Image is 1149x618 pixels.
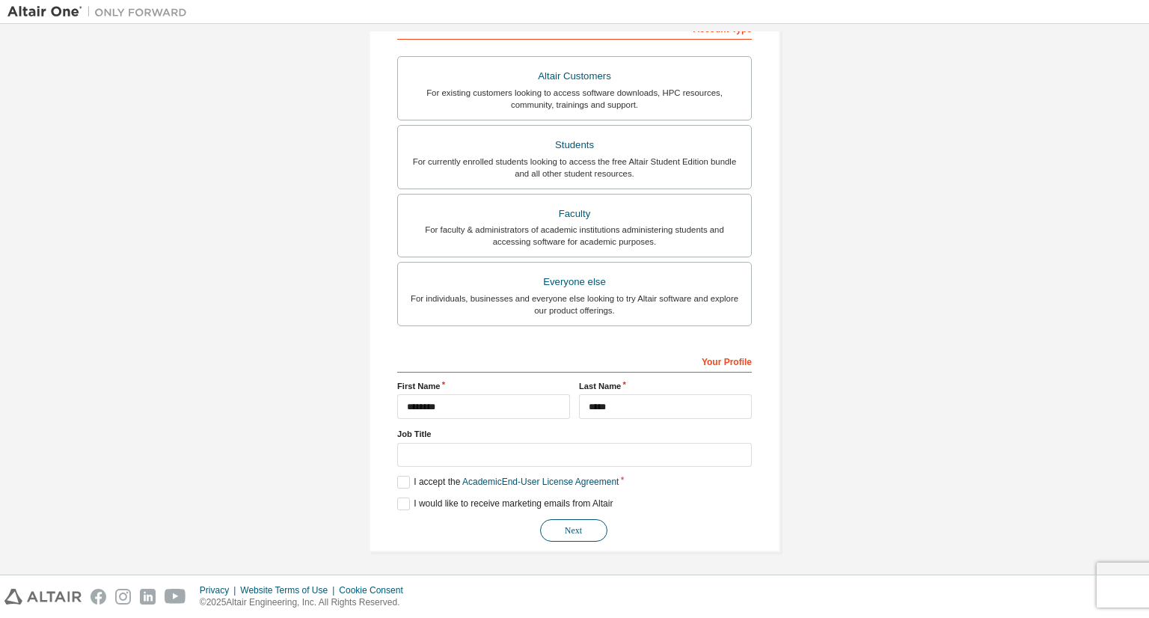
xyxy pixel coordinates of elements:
label: I accept the [397,476,619,489]
div: Everyone else [407,272,742,293]
div: Website Terms of Use [240,584,339,596]
div: Faculty [407,204,742,224]
div: For currently enrolled students looking to access the free Altair Student Edition bundle and all ... [407,156,742,180]
label: Last Name [579,380,752,392]
div: Altair Customers [407,66,742,87]
a: Academic End-User License Agreement [462,477,619,487]
label: Job Title [397,428,752,440]
div: For existing customers looking to access software downloads, HPC resources, community, trainings ... [407,87,742,111]
img: linkedin.svg [140,589,156,605]
img: instagram.svg [115,589,131,605]
div: For faculty & administrators of academic institutions administering students and accessing softwa... [407,224,742,248]
div: Privacy [200,584,240,596]
img: youtube.svg [165,589,186,605]
label: First Name [397,380,570,392]
img: Altair One [7,4,194,19]
img: altair_logo.svg [4,589,82,605]
label: I would like to receive marketing emails from Altair [397,498,613,510]
div: Cookie Consent [339,584,411,596]
button: Next [540,519,607,542]
img: facebook.svg [91,589,106,605]
div: Students [407,135,742,156]
div: Your Profile [397,349,752,373]
div: For individuals, businesses and everyone else looking to try Altair software and explore our prod... [407,293,742,316]
p: © 2025 Altair Engineering, Inc. All Rights Reserved. [200,596,412,609]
